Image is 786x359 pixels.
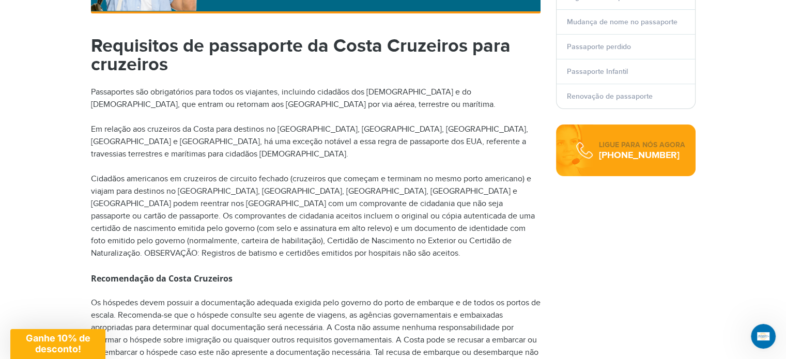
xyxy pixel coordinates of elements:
font: Passaportes são obrigatórios para todos os viajantes, incluindo cidadãos dos [DEMOGRAPHIC_DATA] e... [91,87,496,110]
font: Requisitos de passaporte da Costa Cruzeiros para cruzeiros [91,35,511,76]
div: Ganhe 10% de desconto! [10,329,105,359]
a: Passaporte Infantil [567,67,628,76]
iframe: Chat ao vivo do Intercom [751,324,776,349]
font: Em relação aos cruzeiros da Costa para destinos no [GEOGRAPHIC_DATA], [GEOGRAPHIC_DATA], [GEOGRAP... [91,124,528,159]
a: Renovação de passaporte [567,92,653,101]
font: Cidadãos americanos em cruzeiros de circuito fechado (cruzeiros que começam e terminam no mesmo p... [91,174,535,258]
font: LIGUE PARA NÓS AGORA [599,141,685,149]
font: Ganhe 10% de desconto! [26,333,90,354]
a: Mudança de nome no passaporte [567,18,677,26]
a: Passaporte perdido [567,42,631,51]
font: [PHONE_NUMBER] [599,150,680,161]
font: Recomendação da Costa Cruzeiros [91,273,233,284]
